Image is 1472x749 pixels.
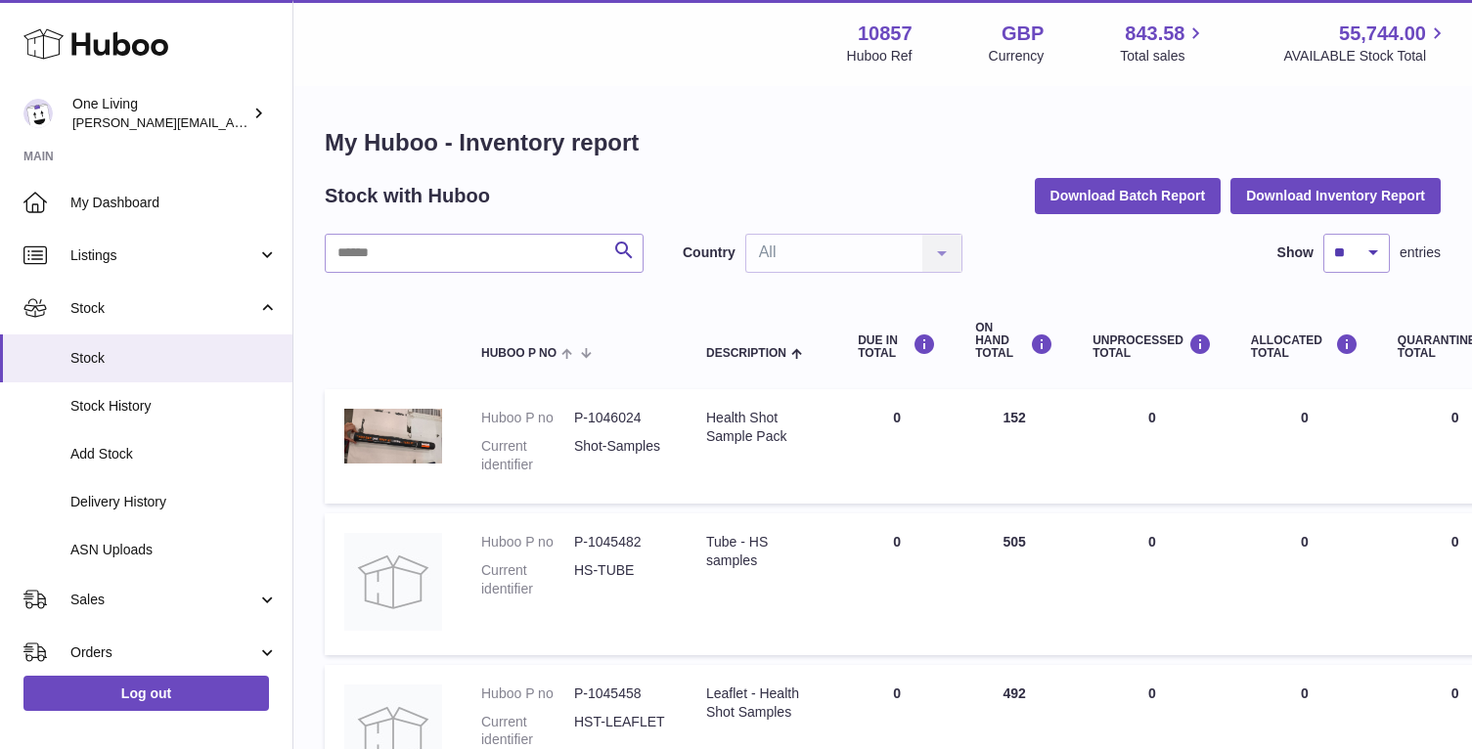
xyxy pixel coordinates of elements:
strong: GBP [1002,21,1044,47]
a: Log out [23,676,269,711]
h1: My Huboo - Inventory report [325,127,1441,158]
div: DUE IN TOTAL [858,333,936,360]
div: Tube - HS samples [706,533,819,570]
a: 843.58 Total sales [1120,21,1207,66]
span: Total sales [1120,47,1207,66]
span: ASN Uploads [70,541,278,559]
span: Sales [70,591,257,609]
img: Jessica@oneliving.com [23,99,53,128]
img: product image [344,533,442,631]
label: Country [683,243,736,262]
td: 0 [1231,389,1378,504]
span: Listings [70,246,257,265]
td: 505 [956,513,1073,655]
div: Health Shot Sample Pack [706,409,819,446]
dd: P-1045482 [574,533,667,551]
td: 0 [838,389,956,504]
td: 0 [1073,389,1231,504]
img: product image [344,409,442,463]
span: Stock History [70,397,278,416]
div: ON HAND Total [975,322,1053,361]
dd: HS-TUBE [574,561,667,598]
dd: Shot-Samples [574,437,667,474]
dt: Current identifier [481,437,574,474]
button: Download Batch Report [1035,178,1222,213]
span: AVAILABLE Stock Total [1283,47,1449,66]
span: Add Stock [70,445,278,463]
div: One Living [72,95,248,132]
span: entries [1400,243,1441,262]
label: Show [1277,243,1314,262]
span: Orders [70,643,257,662]
span: [PERSON_NAME][EMAIL_ADDRESS][DOMAIN_NAME] [72,114,392,130]
button: Download Inventory Report [1230,178,1441,213]
span: Stock [70,349,278,368]
span: 843.58 [1125,21,1184,47]
div: Currency [989,47,1045,66]
span: Description [706,347,786,360]
dd: P-1045458 [574,684,667,703]
td: 0 [1073,513,1231,655]
span: 0 [1451,410,1459,425]
div: Huboo Ref [847,47,913,66]
td: 0 [838,513,956,655]
span: Stock [70,299,257,318]
a: 55,744.00 AVAILABLE Stock Total [1283,21,1449,66]
dt: Huboo P no [481,409,574,427]
span: 0 [1451,685,1459,701]
dt: Huboo P no [481,533,574,551]
dt: Current identifier [481,561,574,598]
div: UNPROCESSED Total [1093,333,1212,360]
span: Huboo P no [481,347,557,360]
h2: Stock with Huboo [325,183,490,209]
span: My Dashboard [70,194,278,212]
div: Leaflet - Health Shot Samples [706,684,819,722]
dd: P-1046024 [574,409,667,427]
dt: Huboo P no [481,684,574,703]
td: 0 [1231,513,1378,655]
span: 55,744.00 [1339,21,1426,47]
strong: 10857 [858,21,913,47]
div: ALLOCATED Total [1251,333,1359,360]
span: Delivery History [70,493,278,511]
td: 152 [956,389,1073,504]
span: 0 [1451,534,1459,550]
